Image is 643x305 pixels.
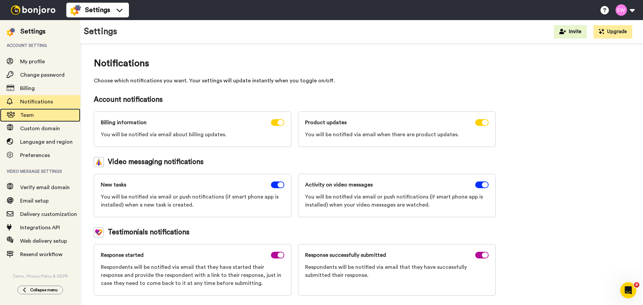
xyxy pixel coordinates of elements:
img: tm-color.svg [94,227,104,237]
button: Invite [554,25,587,39]
span: Respondents will be notified via email that they have successfully submitted their response. [305,263,489,279]
span: Product updates [305,119,347,127]
img: vm-color.svg [94,157,104,167]
iframe: Intercom live chat [620,282,636,298]
span: Custom domain [20,126,60,131]
span: Language and region [20,139,73,145]
img: settings-colored.svg [70,5,81,15]
span: Activity on video messages [305,181,373,189]
img: settings-colored.svg [7,28,15,36]
span: Collapse menu [30,287,58,293]
span: Account notifications [94,95,496,105]
span: Choose which notifications you want. Your settings will update instantly when you toggle on/off. [94,77,496,85]
span: Email setup [20,198,49,204]
span: Verify email domain [20,185,70,190]
span: You will be notified via email when there are product updates. [305,131,489,139]
span: Respondents will be notified via email that they have started their response and provide the resp... [101,263,284,287]
span: Change password [20,72,65,78]
span: Preferences [20,153,50,158]
button: Collapse menu [17,286,63,294]
span: You will be notified via email or push notifications (if smart phone app is installed) when a new... [101,193,284,209]
span: 8 [634,282,639,288]
span: Integrations API [20,225,60,230]
span: Team [20,112,34,118]
span: You will be notified via email about billing updates. [101,131,284,139]
span: Billing information [101,119,147,127]
span: Web delivery setup [20,238,67,244]
span: Settings [85,5,110,15]
div: Video messaging notifications [94,157,496,167]
img: bj-logo-header-white.svg [8,5,58,15]
span: Billing [20,86,35,91]
div: Settings [20,27,46,36]
span: Resend workflow [20,252,63,257]
span: Delivery customization [20,212,77,217]
span: Response successfully submitted [305,251,386,259]
button: Upgrade [593,25,632,39]
span: Response started [101,251,144,259]
span: You will be notified via email or push notifications (if smart phone app is installed) when your ... [305,193,489,209]
span: New tasks [101,181,126,189]
h1: Settings [84,27,117,36]
span: My profile [20,59,45,64]
span: Notifications [94,57,496,70]
span: Notifications [20,99,53,104]
div: Testimonials notifications [94,227,496,237]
